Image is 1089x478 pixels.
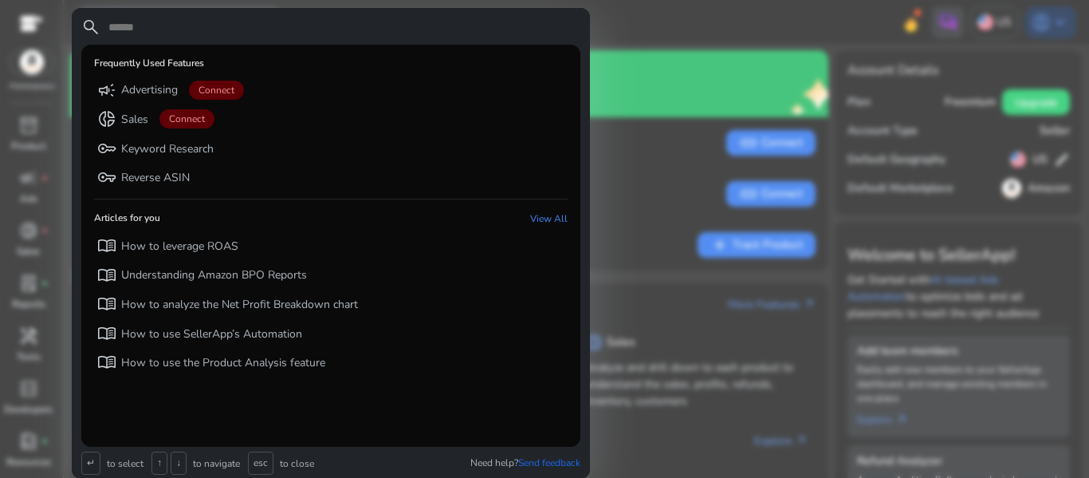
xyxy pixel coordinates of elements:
[97,266,116,285] span: menu_book
[97,353,116,372] span: menu_book
[248,452,273,475] span: esc
[121,297,358,313] p: How to analyze the Net Profit Breakdown chart
[97,139,116,158] span: key
[277,457,314,470] p: to close
[94,57,204,69] h6: Frequently Used Features
[121,141,214,157] p: Keyword Research
[190,457,240,470] p: to navigate
[97,168,116,187] span: vpn_key
[121,355,325,371] p: How to use the Product Analysis feature
[81,452,100,475] span: ↵
[470,456,580,469] p: Need help?
[518,456,580,469] span: Send feedback
[97,81,116,100] span: campaign
[97,236,116,255] span: menu_book
[189,81,244,100] span: Connect
[121,112,148,128] p: Sales
[171,452,187,475] span: ↓
[151,452,167,475] span: ↑
[121,267,307,283] p: Understanding Amazon BPO Reports
[121,239,238,255] p: How to leverage ROAS
[97,294,116,314] span: menu_book
[94,212,160,225] h6: Articles for you
[159,109,214,128] span: Connect
[121,170,190,186] p: Reverse ASIN
[121,82,178,98] p: Advertising
[97,109,116,128] span: donut_small
[97,324,116,343] span: menu_book
[121,326,302,342] p: How to use SellerApp’s Automation
[530,212,568,225] a: View All
[104,457,143,470] p: to select
[81,18,100,37] span: search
